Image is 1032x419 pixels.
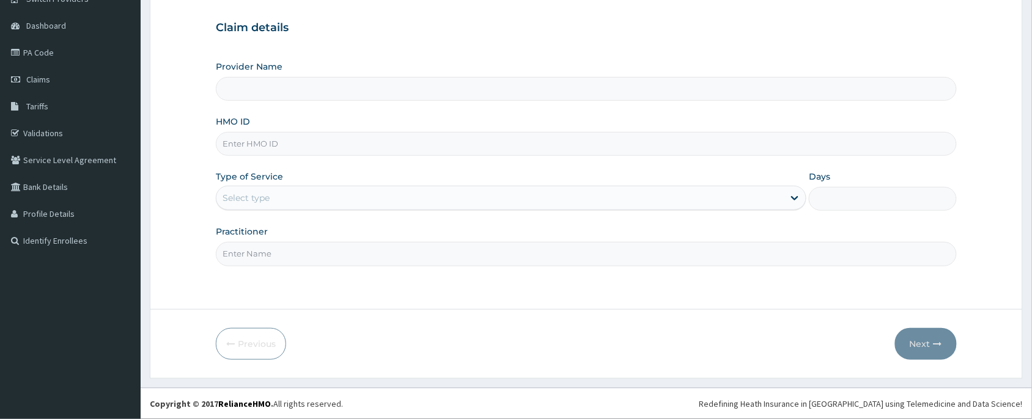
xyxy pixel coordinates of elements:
label: Days [809,170,830,183]
strong: Copyright © 2017 . [150,398,273,409]
a: RelianceHMO [218,398,271,409]
span: Dashboard [26,20,66,31]
label: HMO ID [216,115,250,128]
label: Type of Service [216,170,283,183]
button: Next [895,328,957,360]
footer: All rights reserved. [141,388,1032,419]
span: Tariffs [26,101,48,112]
input: Enter HMO ID [216,132,957,156]
div: Select type [223,192,270,204]
label: Practitioner [216,225,268,238]
span: Claims [26,74,50,85]
div: Redefining Heath Insurance in [GEOGRAPHIC_DATA] using Telemedicine and Data Science! [699,398,1023,410]
h3: Claim details [216,21,957,35]
input: Enter Name [216,242,957,266]
button: Previous [216,328,286,360]
label: Provider Name [216,60,282,73]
